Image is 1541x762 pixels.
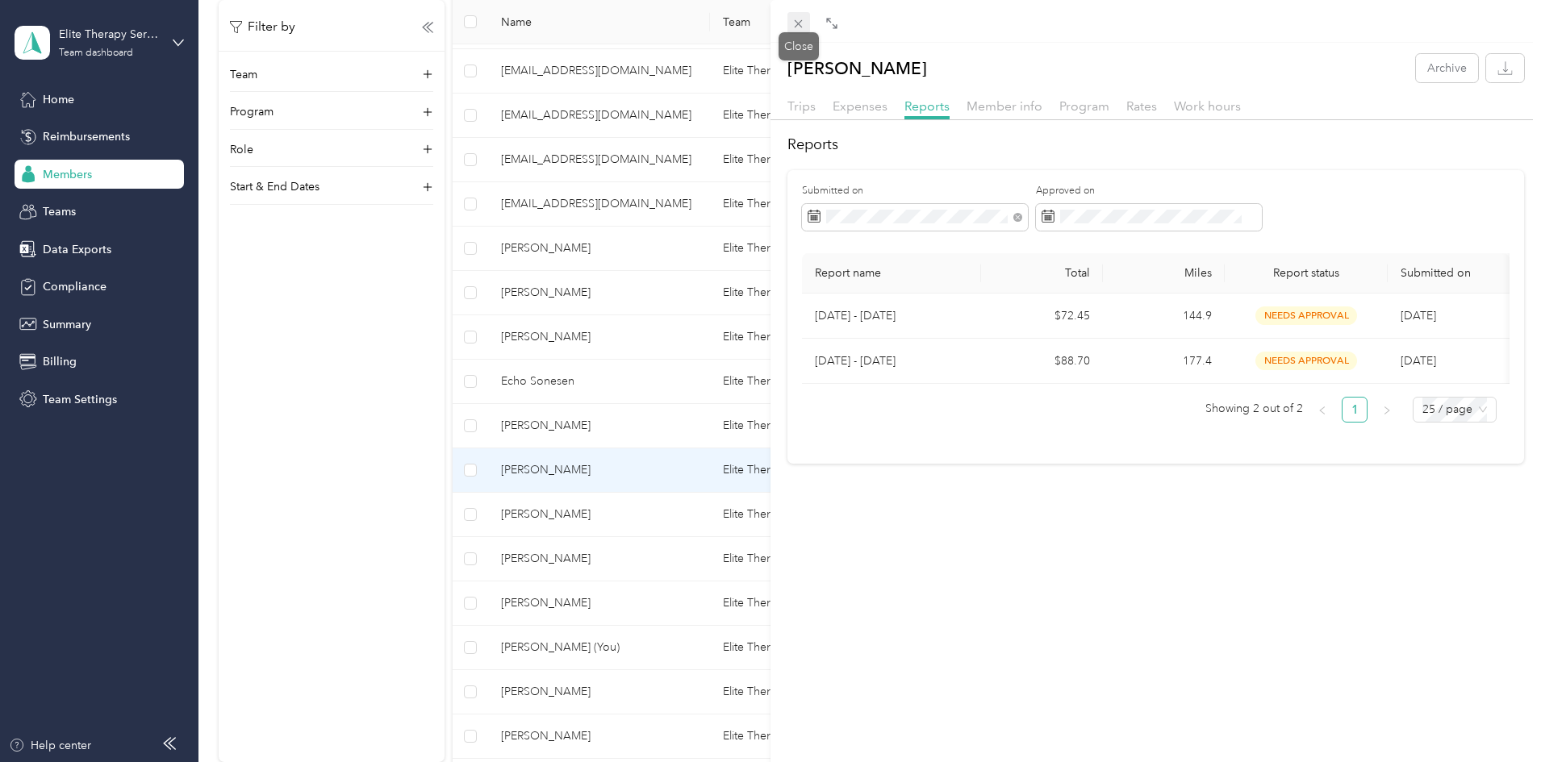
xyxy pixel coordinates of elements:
[904,98,950,114] span: Reports
[1116,266,1212,280] div: Miles
[1401,309,1436,323] span: [DATE]
[1205,397,1303,421] span: Showing 2 out of 2
[1451,672,1541,762] iframe: Everlance-gr Chat Button Frame
[787,134,1524,156] h2: Reports
[1388,253,1510,294] th: Submitted on
[1036,184,1262,198] label: Approved on
[1238,266,1375,280] span: Report status
[802,253,981,294] th: Report name
[994,266,1090,280] div: Total
[779,32,819,60] div: Close
[1309,397,1335,423] button: left
[981,294,1103,339] td: $72.45
[815,307,968,325] p: [DATE] - [DATE]
[1309,397,1335,423] li: Previous Page
[1342,397,1368,423] li: 1
[1374,397,1400,423] li: Next Page
[815,352,968,370] p: [DATE] - [DATE]
[787,54,927,82] p: [PERSON_NAME]
[967,98,1042,114] span: Member info
[1422,398,1487,422] span: 25 / page
[833,98,887,114] span: Expenses
[1343,398,1367,422] a: 1
[802,184,1028,198] label: Submitted on
[1255,352,1357,370] span: needs approval
[787,98,816,114] span: Trips
[981,339,1103,384] td: $88.70
[1255,306,1357,325] span: needs approval
[1374,397,1400,423] button: right
[1174,98,1241,114] span: Work hours
[1103,339,1225,384] td: 177.4
[1382,406,1392,415] span: right
[1413,397,1497,423] div: Page Size
[1103,294,1225,339] td: 144.9
[1126,98,1157,114] span: Rates
[1318,406,1327,415] span: left
[1416,54,1478,82] button: Archive
[1401,354,1436,368] span: [DATE]
[1059,98,1109,114] span: Program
